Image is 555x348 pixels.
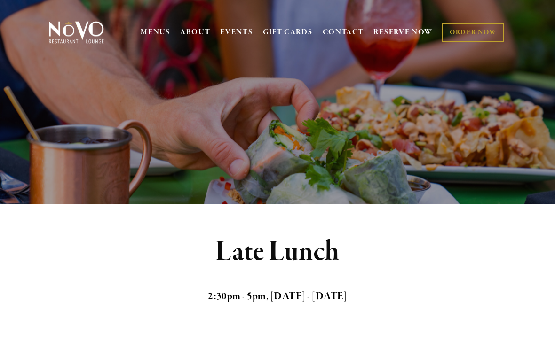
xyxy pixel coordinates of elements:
[373,23,433,41] a: RESERVE NOW
[180,28,211,37] a: ABOUT
[47,21,106,44] img: Novo Restaurant &amp; Lounge
[141,28,170,37] a: MENUS
[442,23,504,42] a: ORDER NOW
[220,28,253,37] a: EVENTS
[208,290,347,303] strong: 2:30pm - 5pm, [DATE] - [DATE]
[323,23,364,41] a: CONTACT
[215,234,340,270] strong: Late Lunch
[263,23,313,41] a: GIFT CARDS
